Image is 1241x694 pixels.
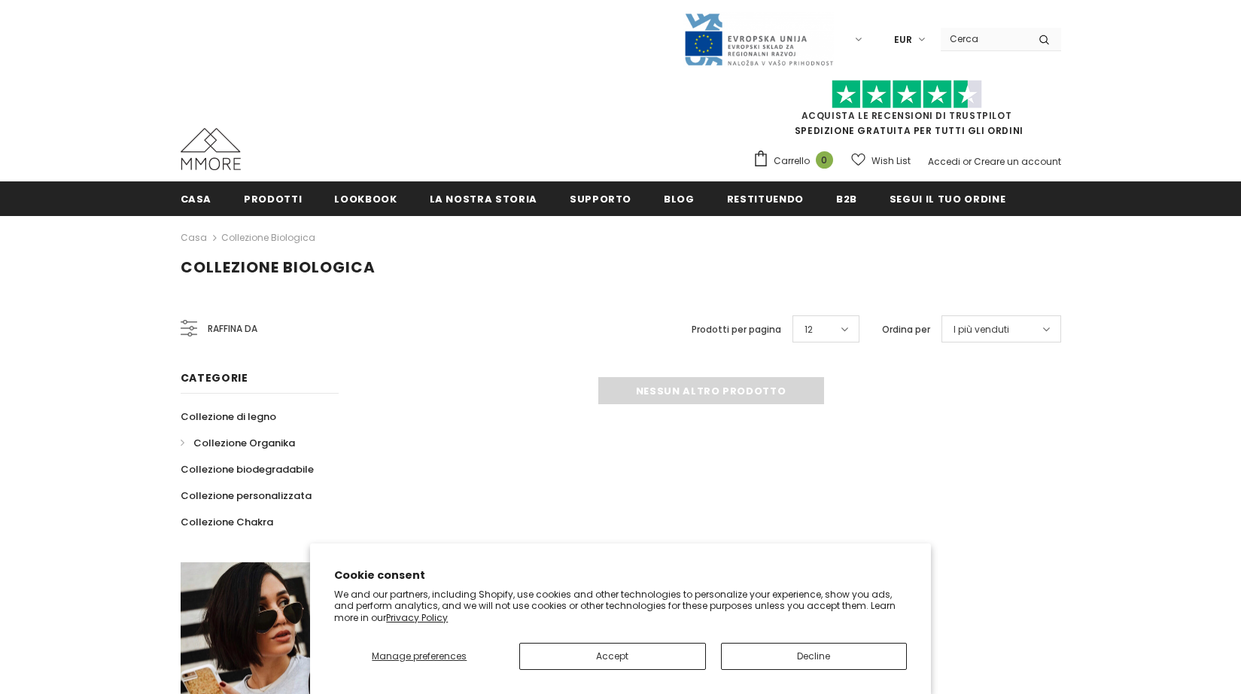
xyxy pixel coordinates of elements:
[181,430,295,456] a: Collezione Organika
[727,192,804,206] span: Restituendo
[963,155,972,168] span: or
[244,192,302,206] span: Prodotti
[181,456,314,482] a: Collezione biodegradabile
[181,482,312,509] a: Collezione personalizzata
[836,181,857,215] a: B2B
[208,321,257,337] span: Raffina da
[386,611,448,624] a: Privacy Policy
[244,181,302,215] a: Prodotti
[890,192,1005,206] span: Segui il tuo ordine
[801,109,1012,122] a: Acquista le recensioni di TrustPilot
[372,650,467,662] span: Manage preferences
[894,32,912,47] span: EUR
[334,181,397,215] a: Lookbook
[181,229,207,247] a: Casa
[334,192,397,206] span: Lookbook
[181,489,312,503] span: Collezione personalizzata
[193,436,295,450] span: Collezione Organika
[664,181,695,215] a: Blog
[816,151,833,169] span: 0
[430,181,537,215] a: La nostra storia
[683,12,834,67] img: Javni Razpis
[692,322,781,337] label: Prodotti per pagina
[181,462,314,476] span: Collezione biodegradabile
[181,128,241,170] img: Casi MMORE
[974,155,1061,168] a: Creare un account
[334,568,907,583] h2: Cookie consent
[334,589,907,624] p: We and our partners, including Shopify, use cookies and other technologies to personalize your ex...
[181,257,376,278] span: Collezione biologica
[890,181,1005,215] a: Segui il tuo ordine
[954,322,1009,337] span: I più venduti
[753,150,841,172] a: Carrello 0
[836,192,857,206] span: B2B
[753,87,1061,137] span: SPEDIZIONE GRATUITA PER TUTTI GLI ORDINI
[727,181,804,215] a: Restituendo
[181,409,276,424] span: Collezione di legno
[774,154,810,169] span: Carrello
[221,231,315,244] a: Collezione biologica
[181,192,212,206] span: Casa
[570,181,631,215] a: supporto
[928,155,960,168] a: Accedi
[181,515,273,529] span: Collezione Chakra
[519,643,705,670] button: Accept
[181,181,212,215] a: Casa
[181,370,248,385] span: Categorie
[851,148,911,174] a: Wish List
[334,643,504,670] button: Manage preferences
[721,643,907,670] button: Decline
[181,509,273,535] a: Collezione Chakra
[805,322,813,337] span: 12
[871,154,911,169] span: Wish List
[941,28,1027,50] input: Search Site
[664,192,695,206] span: Blog
[683,32,834,45] a: Javni Razpis
[882,322,930,337] label: Ordina per
[430,192,537,206] span: La nostra storia
[570,192,631,206] span: supporto
[181,403,276,430] a: Collezione di legno
[832,80,982,109] img: Fidati di Pilot Stars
